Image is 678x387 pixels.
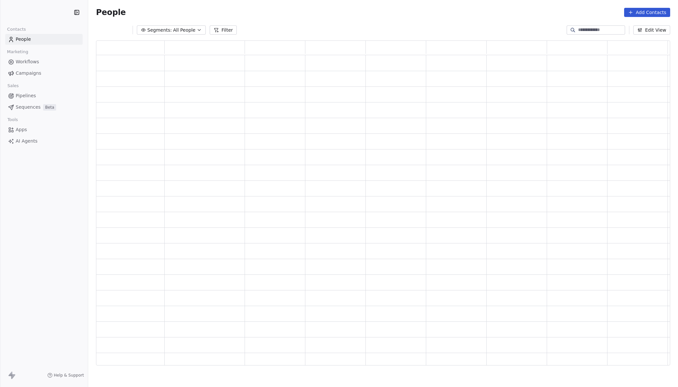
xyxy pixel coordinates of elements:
span: Workflows [16,58,39,65]
span: People [16,36,31,43]
a: Pipelines [5,90,83,101]
a: Help & Support [47,373,84,378]
span: Campaigns [16,70,41,77]
span: Help & Support [54,373,84,378]
button: Add Contacts [624,8,670,17]
span: All People [173,27,195,34]
a: Apps [5,124,83,135]
span: AI Agents [16,138,38,145]
button: Edit View [633,25,670,35]
a: People [5,34,83,45]
span: People [96,8,126,17]
a: Campaigns [5,68,83,79]
button: Filter [210,25,237,35]
span: Segments: [147,27,172,34]
a: AI Agents [5,136,83,147]
span: Marketing [4,47,31,57]
span: Pipelines [16,92,36,99]
a: Workflows [5,56,83,67]
span: Sequences [16,104,40,111]
span: Contacts [4,24,29,34]
span: Sales [5,81,22,91]
span: Beta [43,104,56,111]
span: Tools [5,115,21,125]
span: Apps [16,126,27,133]
a: SequencesBeta [5,102,83,113]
